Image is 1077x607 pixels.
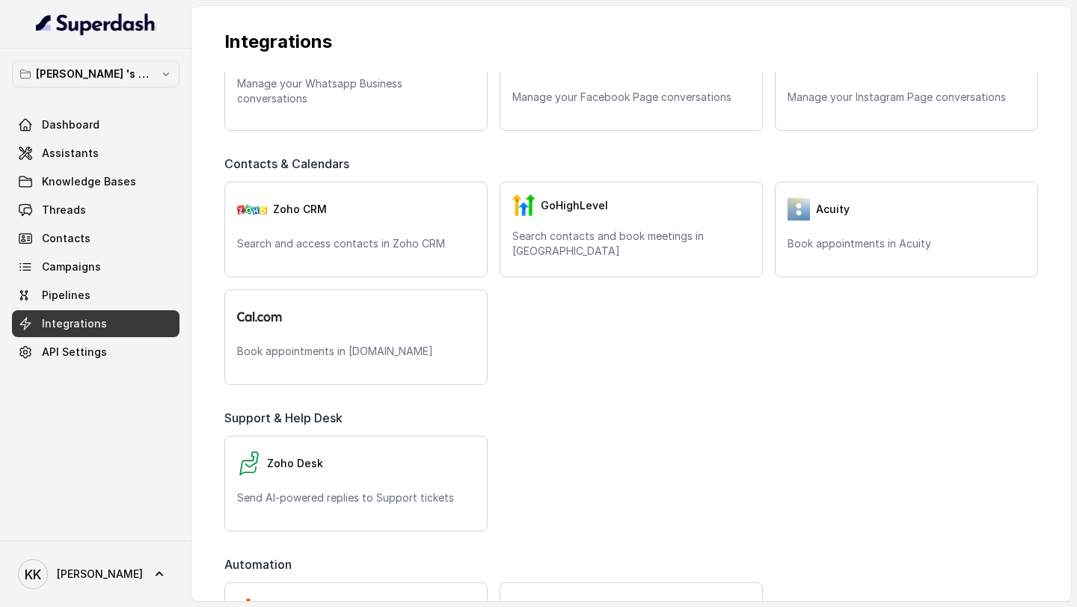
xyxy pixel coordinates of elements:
p: Manage your Facebook Page conversations [512,90,750,105]
p: Manage your Whatsapp Business conversations [237,76,475,106]
span: Zoho CRM [273,202,327,217]
button: [PERSON_NAME] 's Workspace [12,61,179,87]
p: Integrations [224,30,1038,54]
span: GoHighLevel [541,198,608,213]
span: API Settings [42,345,107,360]
a: API Settings [12,339,179,366]
p: Search contacts and book meetings in [GEOGRAPHIC_DATA] [512,229,750,259]
span: [PERSON_NAME] [57,567,143,582]
p: [PERSON_NAME] 's Workspace [36,65,156,83]
text: KK [25,567,41,582]
span: Support & Help Desk [224,409,349,427]
span: Assistants [42,146,99,161]
span: Contacts & Calendars [224,155,355,173]
span: Knowledge Bases [42,174,136,189]
img: logo.svg [237,312,282,321]
span: Acuity [816,202,850,217]
span: Pipelines [42,288,90,303]
a: Threads [12,197,179,224]
span: Contacts [42,231,90,246]
img: zohoCRM.b78897e9cd59d39d120b21c64f7c2b3a.svg [237,204,267,215]
span: Campaigns [42,259,101,274]
span: Threads [42,203,86,218]
span: Dashboard [42,117,99,132]
img: 5vvjV8cQY1AVHSZc2N7qU9QabzYIM+zpgiA0bbq9KFoni1IQNE8dHPp0leJjYW31UJeOyZnSBUO77gdMaNhFCgpjLZzFnVhVC... [788,198,810,221]
p: Book appointments in [DOMAIN_NAME] [237,344,475,359]
span: Automation [224,555,298,573]
p: Send AI-powered replies to Support tickets [237,490,475,505]
p: Search and access contacts in Zoho CRM [237,236,475,251]
img: GHL.59f7fa3143240424d279.png [512,194,535,217]
span: Integrations [42,316,107,331]
a: Knowledge Bases [12,168,179,195]
a: Campaigns [12,253,179,280]
p: Book appointments in Acuity [788,236,1025,251]
a: Dashboard [12,111,179,138]
a: Integrations [12,310,179,337]
span: Zoho Desk [267,456,323,471]
a: Contacts [12,225,179,252]
a: Pipelines [12,282,179,309]
img: light.svg [36,12,156,36]
p: Manage your Instagram Page conversations [788,90,1025,105]
a: Assistants [12,140,179,167]
a: [PERSON_NAME] [12,553,179,595]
